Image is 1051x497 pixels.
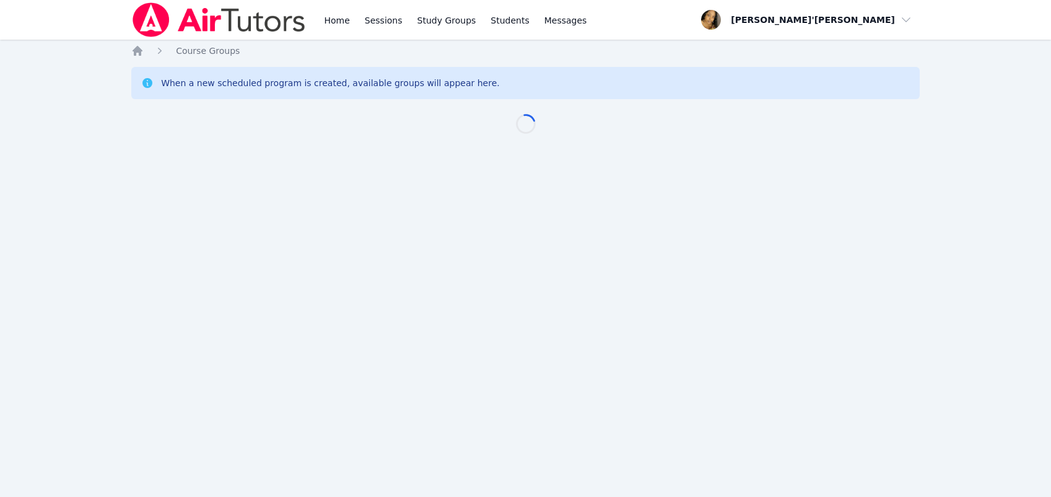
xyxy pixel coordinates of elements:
[544,14,587,27] span: Messages
[131,45,920,57] nav: Breadcrumb
[176,46,240,56] span: Course Groups
[131,2,307,37] img: Air Tutors
[176,45,240,57] a: Course Groups
[161,77,500,89] div: When a new scheduled program is created, available groups will appear here.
